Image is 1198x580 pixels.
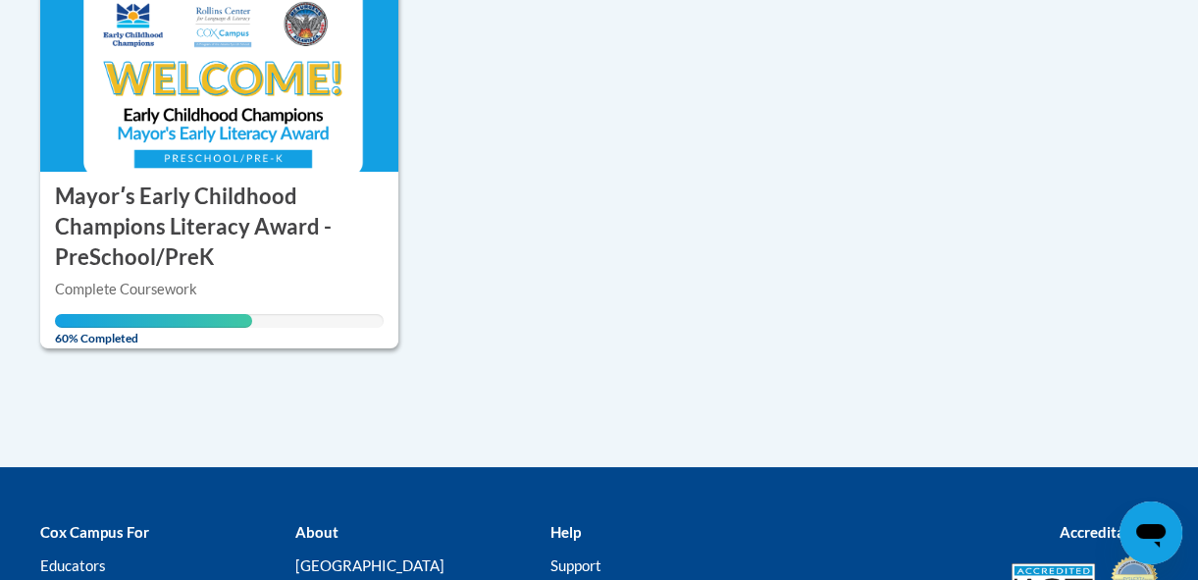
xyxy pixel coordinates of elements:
a: [GEOGRAPHIC_DATA] [294,556,443,574]
a: Support [549,556,600,574]
b: Cox Campus For [40,523,149,541]
iframe: Button to launch messaging window [1120,501,1182,564]
div: Your progress [55,314,253,328]
b: About [294,523,338,541]
h3: Mayorʹs Early Childhood Champions Literacy Award - PreSchool/PreK [55,182,385,272]
span: 60% Completed [55,314,253,345]
b: Help [549,523,580,541]
div: Complete Coursework [55,279,385,300]
a: Educators [40,556,106,574]
b: Accreditations [1060,523,1159,541]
